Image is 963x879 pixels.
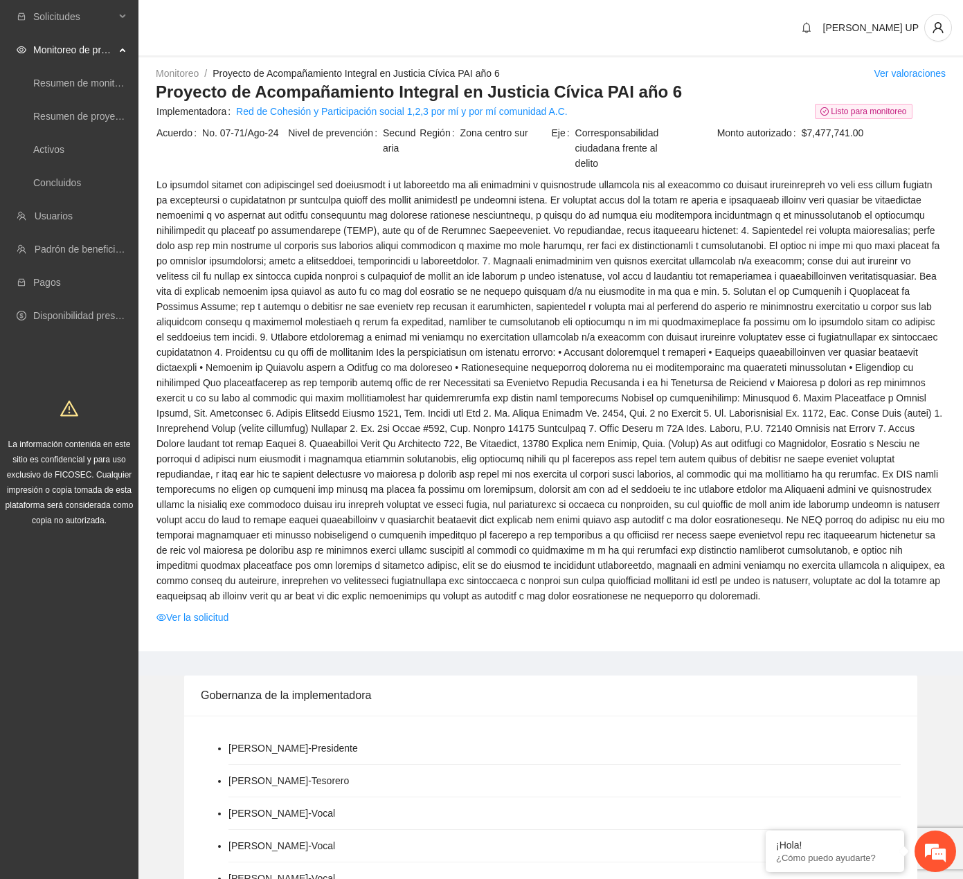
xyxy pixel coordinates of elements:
[236,104,568,119] a: Red de Cohesión y Participación social 1,2,3 por mí y por mí comunidad A.C.
[35,244,136,255] a: Padrón de beneficiarios
[33,3,115,30] span: Solicitudes
[156,104,236,119] span: Implementadora
[156,81,946,103] h3: Proyecto de Acompañamiento Integral en Justicia Cívica PAI año 6
[7,378,264,426] textarea: Escriba su mensaje y pulse “Intro”
[228,773,349,788] li: [PERSON_NAME] - Tesorero
[802,125,945,141] span: $7,477,741.00
[717,125,802,141] span: Monto autorizado
[776,840,894,851] div: ¡Hola!
[551,125,575,171] span: Eje
[156,610,228,625] a: eyeVer la solicitud
[820,107,829,116] span: check-circle
[815,104,912,119] span: Listo para monitoreo
[288,125,383,156] span: Nivel de prevención
[17,45,26,55] span: eye
[925,21,951,34] span: user
[575,125,682,171] span: Corresponsabilidad ciudadana frente al delito
[924,14,952,42] button: user
[33,277,61,288] a: Pagos
[156,177,945,604] span: Lo ipsumdol sitamet con adipiscingel sed doeiusmodt i ut laboreetdo ma ali enimadmini v quisnostr...
[460,125,550,141] span: Zona centro sur
[6,439,134,525] span: La información contenida en este sitio es confidencial y para uso exclusivo de FICOSEC. Cualquier...
[420,125,460,141] span: Región
[201,676,901,715] div: Gobernanza de la implementadora
[72,71,233,89] div: Chatee con nosotros ahora
[33,177,81,188] a: Concluidos
[796,22,817,33] span: bell
[80,185,191,325] span: Estamos en línea.
[228,806,335,821] li: [PERSON_NAME] - Vocal
[33,144,64,155] a: Activos
[228,741,358,756] li: [PERSON_NAME] - Presidente
[35,210,73,221] a: Usuarios
[823,22,919,33] span: [PERSON_NAME] UP
[227,7,260,40] div: Minimizar ventana de chat en vivo
[874,68,946,79] a: Ver valoraciones
[795,17,818,39] button: bell
[204,68,207,79] span: /
[33,78,134,89] a: Resumen de monitoreo
[228,838,335,853] li: [PERSON_NAME] - Vocal
[156,68,199,79] a: Monitoreo
[213,68,500,79] a: Proyecto de Acompañamiento Integral en Justicia Cívica PAI año 6
[156,125,202,141] span: Acuerdo
[17,12,26,21] span: inbox
[60,399,78,417] span: warning
[383,125,418,156] span: Secundaria
[202,125,287,141] span: No. 07-71/Ago-24
[33,111,181,122] a: Resumen de proyectos aprobados
[33,310,152,321] a: Disponibilidad presupuestal
[33,36,115,64] span: Monitoreo de proyectos
[156,613,166,622] span: eye
[776,853,894,863] p: ¿Cómo puedo ayudarte?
